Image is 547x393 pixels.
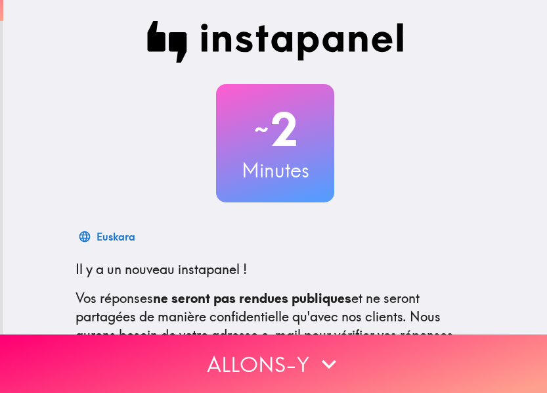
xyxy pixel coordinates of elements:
[216,103,334,156] h2: 2
[76,289,475,381] p: Vos réponses et ne seront partagées de manière confidentielle qu'avec nos clients. Nous aurons be...
[76,261,247,277] span: Il y a un nouveau instapanel !
[216,156,334,184] h3: Minutes
[252,110,271,149] span: ~
[153,290,351,306] b: ne seront pas rendues publiques
[146,21,404,63] img: Instapanel
[76,223,141,250] button: Euskara
[97,227,135,246] div: Euskara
